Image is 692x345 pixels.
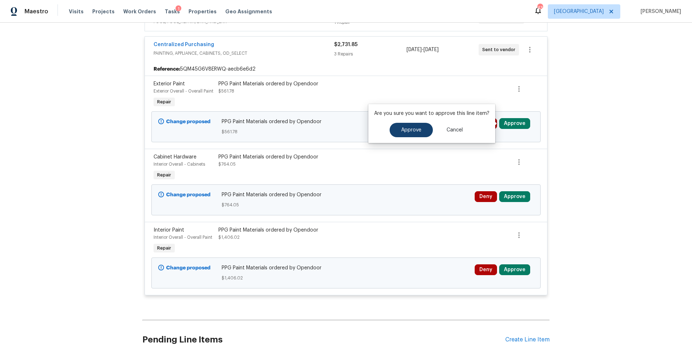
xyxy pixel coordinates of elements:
span: $1,406.02 [218,235,240,239]
span: $1,406.02 [222,274,471,282]
span: PPG Paint Materials ordered by Opendoor [222,118,471,125]
b: Reference: [154,66,180,73]
div: PPG Paint Materials ordered by Opendoor [218,80,376,88]
span: [GEOGRAPHIC_DATA] [554,8,604,15]
button: Approve [499,118,530,129]
span: Exterior Overall - Overall Paint [154,89,213,93]
span: Geo Assignments [225,8,272,15]
span: Exterior Paint [154,81,185,86]
span: [PERSON_NAME] [638,8,681,15]
div: PPG Paint Materials ordered by Opendoor [218,227,376,234]
div: 3 Repairs [334,50,406,58]
div: 43 [537,4,542,12]
span: Interior Overall - Cabinets [154,162,205,166]
span: Visits [69,8,84,15]
button: Approve [390,123,433,137]
b: Change proposed [166,119,210,124]
span: $2,731.85 [334,42,358,47]
div: 1 [176,5,181,13]
button: Deny [475,191,497,202]
span: $764.05 [218,162,236,166]
span: Maestro [25,8,48,15]
span: PPG Paint Materials ordered by Opendoor [222,264,471,272]
span: - [407,46,439,53]
span: Repair [154,245,174,252]
span: Repair [154,171,174,179]
span: Properties [188,8,217,15]
button: Approve [499,264,530,275]
span: [DATE] [407,47,422,52]
span: Approve [401,127,421,133]
div: PPG Paint Materials ordered by Opendoor [218,153,376,161]
span: $764.05 [222,201,471,209]
span: PPG Paint Materials ordered by Opendoor [222,191,471,198]
span: $561.78 [218,89,234,93]
button: Approve [499,191,530,202]
button: Deny [475,264,497,275]
span: PAINTING, APPLIANCE, CABINETS, OD_SELECT [154,50,334,57]
b: Change proposed [166,192,210,197]
span: Work Orders [123,8,156,15]
button: Cancel [435,123,474,137]
span: Cancel [447,127,463,133]
span: [DATE] [423,47,439,52]
div: 5QM45G6V8ERWQ-aecb6e6d2 [145,63,547,76]
a: Centralized Purchasing [154,42,214,47]
span: $561.78 [222,128,471,135]
p: Are you sure you want to approve this line item? [374,110,489,117]
span: Repair [154,98,174,106]
span: Interior Overall - Overall Paint [154,235,212,239]
span: Cabinet Hardware [154,154,196,160]
div: Create Line Item [505,336,550,343]
span: Tasks [165,9,180,14]
span: Projects [92,8,115,15]
span: Interior Paint [154,228,184,233]
span: Sent to vendor [482,46,518,53]
b: Change proposed [166,265,210,270]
